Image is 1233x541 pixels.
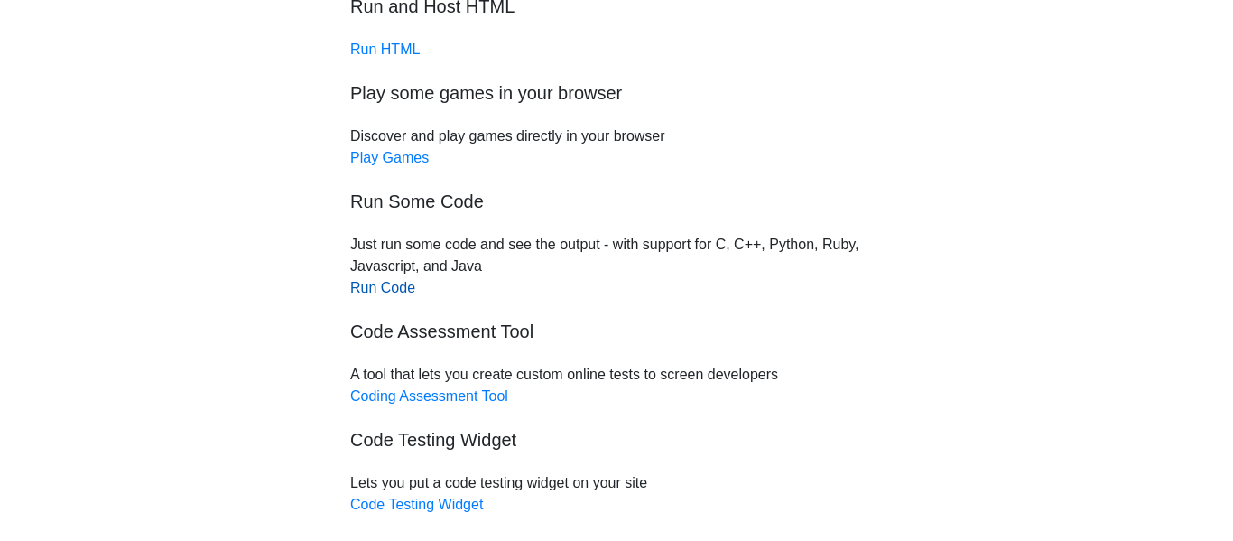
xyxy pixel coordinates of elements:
[350,150,429,165] a: Play Games
[350,42,420,57] a: Run HTML
[350,497,483,512] a: Code Testing Widget
[350,321,883,342] h5: Code Assessment Tool
[350,429,883,451] h5: Code Testing Widget
[350,82,883,104] h5: Play some games in your browser
[350,191,883,212] h5: Run Some Code
[350,280,415,295] a: Run Code
[350,388,508,404] a: Coding Assessment Tool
